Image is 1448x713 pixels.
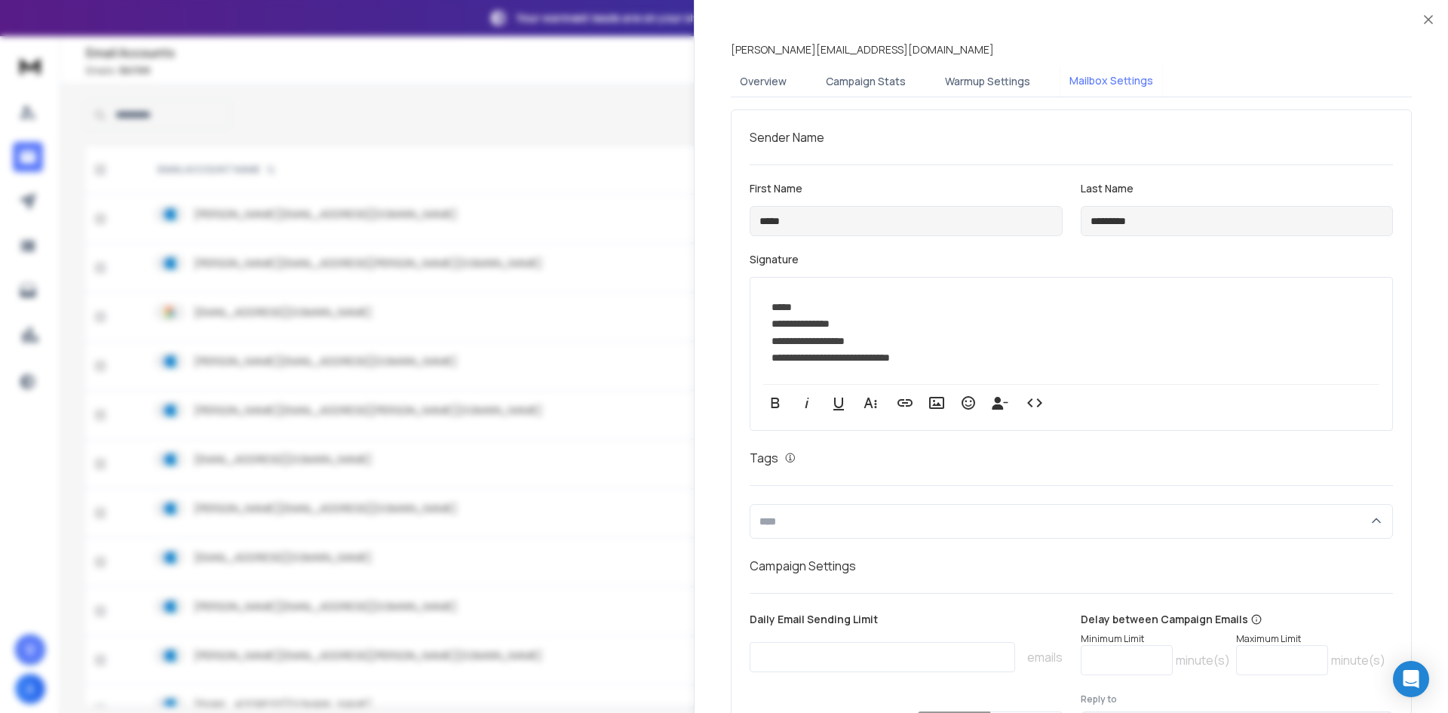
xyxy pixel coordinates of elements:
button: Insert Unsubscribe Link [986,388,1014,418]
button: Insert Image (Ctrl+P) [922,388,951,418]
button: Overview [731,65,796,98]
label: Signature [750,254,1393,265]
label: Last Name [1081,183,1394,194]
p: Delay between Campaign Emails [1081,612,1385,627]
button: Insert Link (Ctrl+K) [891,388,919,418]
p: Maximum Limit [1236,633,1385,645]
h1: Tags [750,449,778,467]
button: Code View [1020,388,1049,418]
label: Reply to [1081,693,1394,705]
button: Campaign Stats [817,65,915,98]
p: Minimum Limit [1081,633,1230,645]
button: Warmup Settings [936,65,1039,98]
button: Underline (Ctrl+U) [824,388,853,418]
h1: Sender Name [750,128,1393,146]
p: Daily Email Sending Limit [750,612,1063,633]
h1: Campaign Settings [750,557,1393,575]
p: [PERSON_NAME][EMAIL_ADDRESS][DOMAIN_NAME] [731,42,994,57]
p: minute(s) [1331,651,1385,669]
p: emails [1027,648,1063,666]
label: First Name [750,183,1063,194]
button: Italic (Ctrl+I) [793,388,821,418]
button: Bold (Ctrl+B) [761,388,790,418]
button: Emoticons [954,388,983,418]
p: minute(s) [1176,651,1230,669]
button: Mailbox Settings [1060,64,1162,99]
div: Open Intercom Messenger [1393,661,1429,697]
button: More Text [856,388,885,418]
